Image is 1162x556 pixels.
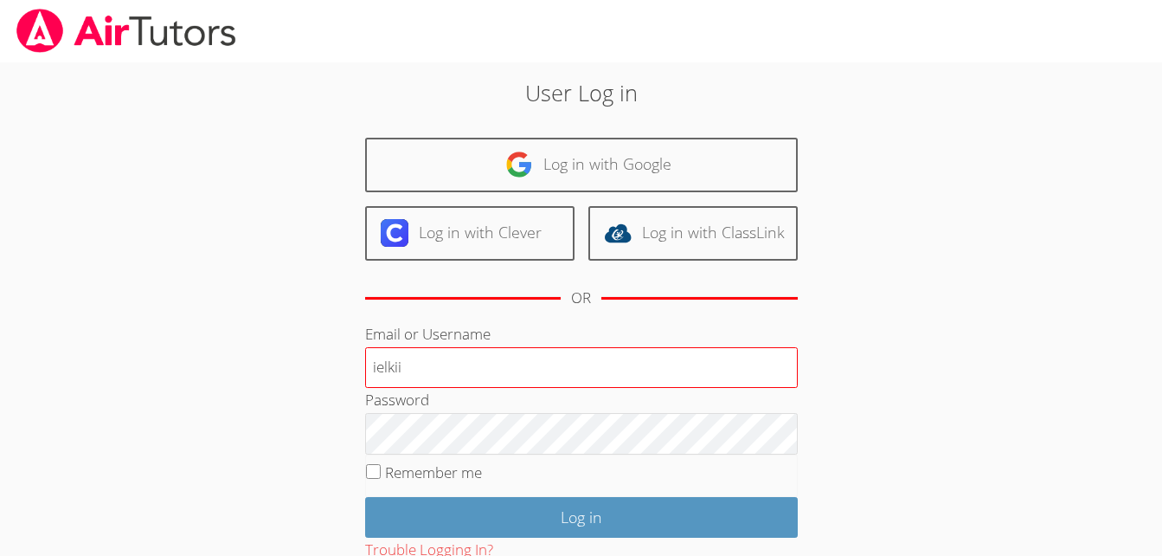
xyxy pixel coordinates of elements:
label: Password [365,390,429,410]
label: Remember me [385,462,482,482]
img: google-logo-50288ca7cdecda66e5e0955fdab243c47b7ad437acaf1139b6f446037453330a.svg [505,151,533,178]
h2: User Log in [267,76,895,109]
div: OR [571,286,591,311]
a: Log in with Google [365,138,798,192]
input: Log in [365,497,798,538]
label: Email or Username [365,324,491,344]
img: clever-logo-6eab21bc6e7a338710f1a6ff85c0baf02591cd810cc4098c63d3a4b26e2feb20.svg [381,219,408,247]
a: Log in with ClassLink [588,206,798,261]
a: Log in with Clever [365,206,575,261]
img: airtutors_banner-c4298cdbf04f3fff15de1276eac7730deb9818008684d7c2e4769d2f7ddbe033.png [15,9,238,53]
img: classlink-logo-d6bb404cc1216ec64c9a2012d9dc4662098be43eaf13dc465df04b49fa7ab582.svg [604,219,632,247]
